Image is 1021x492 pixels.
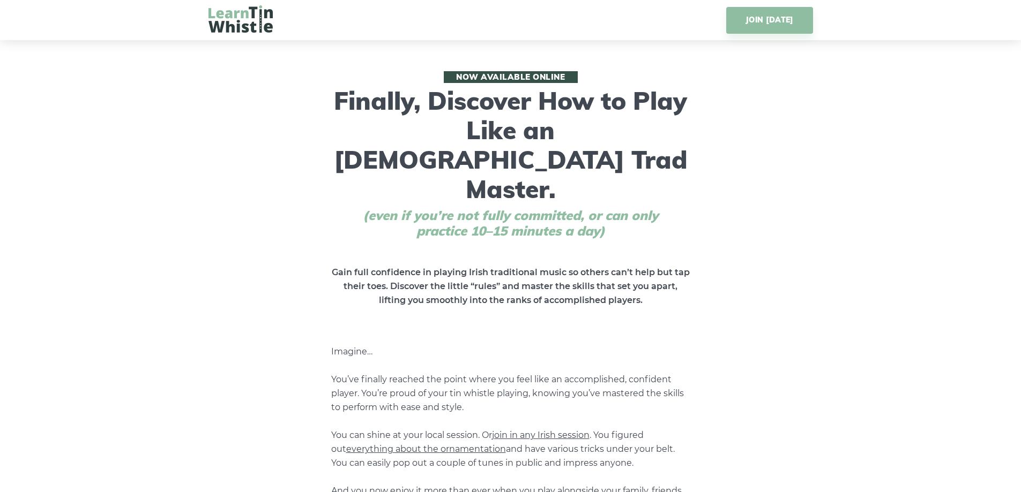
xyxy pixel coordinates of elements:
[346,444,506,454] span: everything about the ornamentation
[492,430,590,440] span: join in any Irish session
[332,267,690,305] strong: Gain full confidence in playing Irish traditional music so others can’t help but tap their toes. ...
[208,5,273,33] img: LearnTinWhistle.com
[326,71,696,239] h1: Finally, Discover How to Play Like an [DEMOGRAPHIC_DATA] Trad Master.
[726,7,813,34] a: JOIN [DATE]
[444,71,578,83] span: Now available online
[342,208,680,239] span: (even if you’re not fully committed, or can only practice 10–15 minutes a day)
